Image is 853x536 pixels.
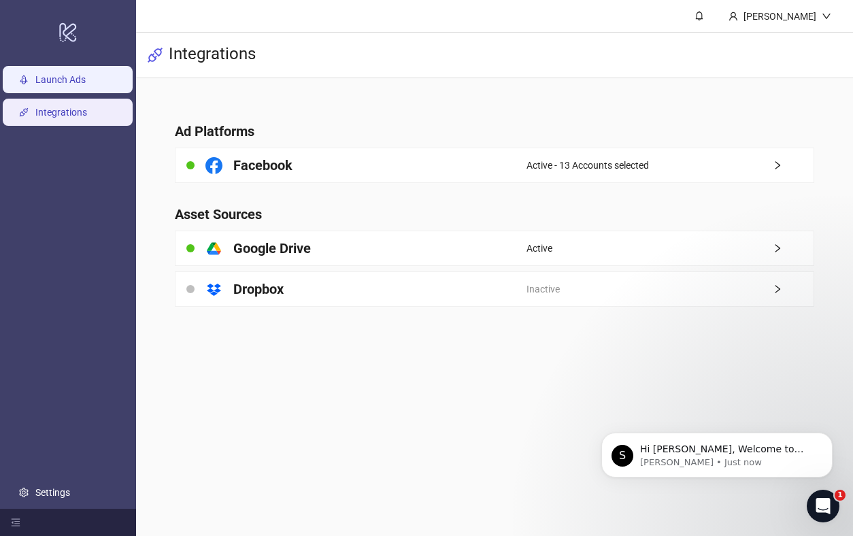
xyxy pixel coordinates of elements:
[175,122,815,141] h4: Ad Platforms
[147,47,163,63] span: api
[233,156,292,175] h4: Facebook
[773,244,814,253] span: right
[822,12,831,21] span: down
[773,161,814,170] span: right
[175,148,815,183] a: FacebookActive - 13 Accounts selectedright
[835,490,846,501] span: 1
[526,158,649,173] span: Active - 13 Accounts selected
[35,487,70,498] a: Settings
[233,239,311,258] h4: Google Drive
[807,490,839,522] iframe: Intercom live chat
[729,12,738,21] span: user
[35,74,86,85] a: Launch Ads
[581,404,853,499] iframe: Intercom notifications message
[11,518,20,527] span: menu-fold
[175,271,815,307] a: DropboxInactiveright
[175,205,815,224] h4: Asset Sources
[233,280,284,299] h4: Dropbox
[773,284,814,294] span: right
[175,231,815,266] a: Google DriveActiveright
[526,282,560,297] span: Inactive
[169,44,256,67] h3: Integrations
[695,11,704,20] span: bell
[526,241,552,256] span: Active
[35,107,87,118] a: Integrations
[738,9,822,24] div: [PERSON_NAME]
